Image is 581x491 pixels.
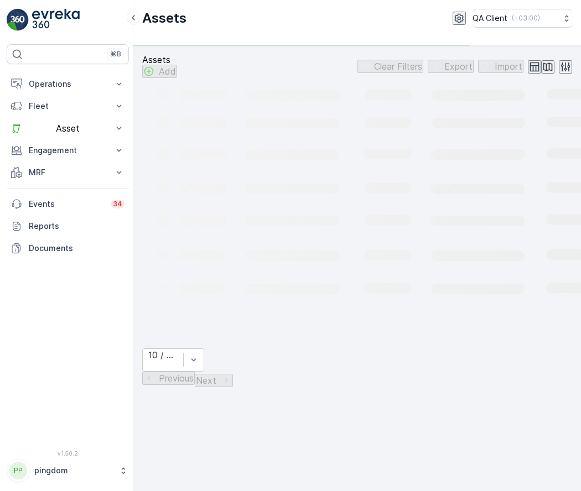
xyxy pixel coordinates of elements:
[32,9,80,31] img: logo_light-DOdMpM7g.png
[29,221,124,232] p: Reports
[7,117,129,139] button: Asset
[29,145,107,156] p: Engagement
[7,450,129,457] span: v 1.50.2
[159,66,176,76] p: Add
[29,199,104,210] p: Events
[7,237,129,259] a: Documents
[9,462,27,479] div: PP
[142,55,177,65] p: Assets
[29,101,107,112] p: Fleet
[34,465,113,476] p: pingdom
[29,167,107,178] p: MRF
[512,14,540,23] p: ( +03:00 )
[444,61,473,71] p: Export
[374,61,422,71] p: Clear Filters
[142,9,186,27] p: Assets
[29,123,107,133] p: Asset
[29,79,107,90] p: Operations
[7,139,129,161] button: Engagement
[428,60,474,73] button: Export
[29,243,124,254] p: Documents
[473,13,507,24] p: QA Client
[7,193,129,215] a: Events34
[195,374,233,387] button: Next
[473,9,572,28] button: QA Client(+03:00)
[7,9,29,31] img: logo
[357,60,423,73] button: Clear Filters
[7,459,129,482] button: PPpingdom
[7,161,129,184] button: MRF
[478,60,523,73] button: Import
[7,215,129,237] a: Reports
[148,350,178,360] div: 10 / Page
[196,375,216,385] p: Next
[113,200,122,208] p: 34
[7,95,129,117] button: Fleet
[495,61,522,71] p: Import
[159,373,194,383] p: Previous
[7,73,129,95] button: Operations
[142,65,177,78] button: Add
[110,50,121,59] p: ⌘B
[142,372,195,385] button: Previous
